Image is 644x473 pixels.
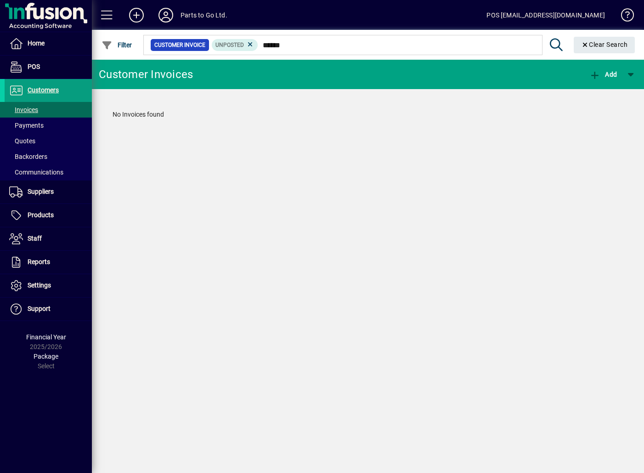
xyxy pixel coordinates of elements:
span: Clear Search [581,41,628,48]
span: Add [589,71,617,78]
a: Quotes [5,133,92,149]
span: Settings [28,282,51,289]
span: Suppliers [28,188,54,195]
a: Suppliers [5,180,92,203]
div: Parts to Go Ltd. [181,8,227,23]
span: Customer Invoice [154,40,205,50]
div: No Invoices found [103,101,633,129]
a: Invoices [5,102,92,118]
span: Support [28,305,51,312]
a: Reports [5,251,92,274]
span: Quotes [9,137,35,145]
a: Communications [5,164,92,180]
a: Staff [5,227,92,250]
span: Home [28,39,45,47]
mat-chip: Customer Invoice Status: Unposted [212,39,258,51]
span: Staff [28,235,42,242]
span: Unposted [215,42,244,48]
button: Filter [99,37,135,53]
a: POS [5,56,92,79]
a: Settings [5,274,92,297]
span: Customers [28,86,59,94]
a: Home [5,32,92,55]
button: Add [587,66,619,83]
a: Payments [5,118,92,133]
div: POS [EMAIL_ADDRESS][DOMAIN_NAME] [486,8,605,23]
span: Products [28,211,54,219]
button: Clear [574,37,635,53]
span: Reports [28,258,50,265]
button: Profile [151,7,181,23]
a: Knowledge Base [614,2,633,32]
button: Add [122,7,151,23]
span: Payments [9,122,44,129]
span: Filter [102,41,132,49]
a: Products [5,204,92,227]
a: Support [5,298,92,321]
span: Package [34,353,58,360]
span: POS [28,63,40,70]
a: Backorders [5,149,92,164]
span: Invoices [9,106,38,113]
span: Backorders [9,153,47,160]
div: Customer Invoices [99,67,193,82]
span: Financial Year [26,333,66,341]
span: Communications [9,169,63,176]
